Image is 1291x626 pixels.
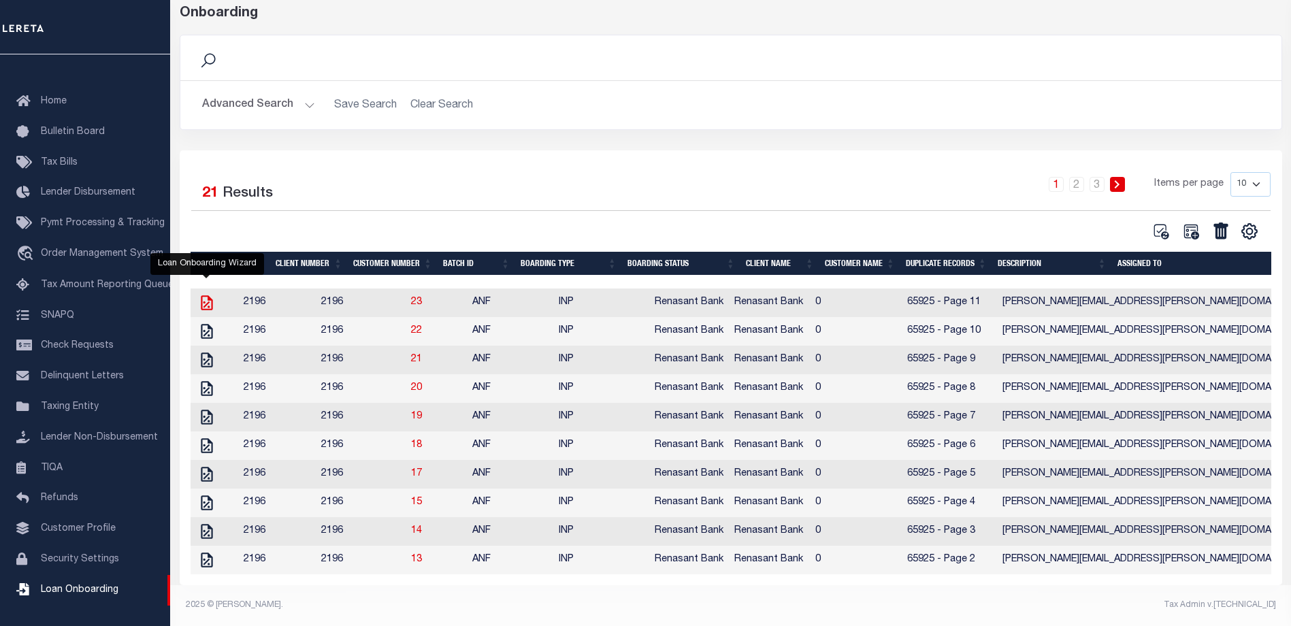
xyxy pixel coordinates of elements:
td: ANF [467,346,553,374]
a: 23 [411,297,422,307]
span: Tax Bills [41,158,78,167]
td: INP [553,489,649,517]
th: Description: activate to sort column ascending [992,252,1112,275]
td: 2196 [316,403,406,431]
td: Renasant Bank [649,489,729,517]
td: 0 [810,374,902,403]
a: 14 [411,526,422,536]
td: INP [553,289,649,317]
td: 2196 [238,431,315,460]
td: 0 [810,317,902,346]
td: INP [553,546,649,574]
td: Renasant Bank [729,346,810,374]
td: INP [553,460,649,489]
span: Customer Profile [41,524,116,533]
td: INP [553,431,649,460]
span: Loan Onboarding [41,585,118,595]
td: ANF [467,374,553,403]
label: Results [223,183,273,205]
td: INP [553,517,649,546]
i: travel_explore [16,246,38,263]
div: Loan Onboarding Wizard [150,253,264,275]
td: Renasant Bank [649,289,729,317]
td: Renasant Bank [649,346,729,374]
td: INP [553,317,649,346]
td: Renasant Bank [649,403,729,431]
td: Renasant Bank [729,289,810,317]
td: 2196 [316,460,406,489]
td: 2196 [316,289,406,317]
td: 2196 [316,517,406,546]
td: 2196 [238,517,315,546]
td: INP [553,346,649,374]
td: 2196 [238,546,315,574]
span: Pymt Processing & Tracking [41,218,165,228]
td: Renasant Bank [649,431,729,460]
span: 21 [202,186,218,201]
td: 2196 [316,317,406,346]
button: Advanced Search [202,92,315,118]
td: INP [553,374,649,403]
span: Check Requests [41,341,114,350]
a: 1 [1049,177,1064,192]
td: 0 [810,403,902,431]
td: 0 [810,431,902,460]
th: Batch ID: activate to sort column ascending [438,252,515,275]
td: 2196 [316,374,406,403]
td: 0 [810,460,902,489]
td: ANF [467,517,553,546]
th: Boarding Status: activate to sort column ascending [622,252,740,275]
div: Onboarding [180,3,1282,24]
td: INP [553,403,649,431]
td: 65925 - Page 10 [902,317,998,346]
td: Renasant Bank [649,517,729,546]
td: 2196 [316,489,406,517]
td: 65925 - Page 3 [902,517,998,546]
a: 2 [1069,177,1084,192]
span: Bulletin Board [41,127,105,137]
a: 3 [1090,177,1105,192]
span: TIQA [41,463,63,472]
td: Renasant Bank [729,517,810,546]
th: Boarding Type: activate to sort column ascending [515,252,622,275]
a: 22 [411,326,422,335]
td: Renasant Bank [729,374,810,403]
span: Security Settings [41,555,119,564]
a: 21 [411,355,422,364]
a: 19 [411,412,422,421]
span: Order Management System [41,249,163,259]
td: 0 [810,546,902,574]
td: ANF [467,489,553,517]
a: 17 [411,469,422,478]
td: 65925 - Page 4 [902,489,998,517]
span: Tax Amount Reporting Queue [41,280,174,290]
td: 65925 - Page 11 [902,289,998,317]
a: 18 [411,440,422,450]
td: Renasant Bank [649,374,729,403]
td: 2196 [238,403,315,431]
td: 2196 [238,489,315,517]
span: SNAPQ [41,310,74,320]
span: Taxing Entity [41,402,99,412]
div: Tax Admin v.[TECHNICAL_ID] [741,599,1276,611]
td: Renasant Bank [729,460,810,489]
td: 65925 - Page 2 [902,546,998,574]
th: Duplicate Records: activate to sort column ascending [900,252,992,275]
td: Renasant Bank [649,546,729,574]
span: Home [41,97,67,106]
td: 2196 [238,460,315,489]
td: ANF [467,546,553,574]
th: Customer Name: activate to sort column ascending [819,252,900,275]
span: Lender Disbursement [41,188,135,197]
span: Items per page [1154,177,1224,192]
th: Client Number: activate to sort column ascending [270,252,348,275]
td: 65925 - Page 8 [902,374,998,403]
td: 2196 [238,289,315,317]
td: 2196 [316,346,406,374]
td: 2196 [238,317,315,346]
div: 2025 © [PERSON_NAME]. [176,599,731,611]
a: 15 [411,497,422,507]
span: Refunds [41,493,78,503]
td: 0 [810,489,902,517]
span: Delinquent Letters [41,372,124,381]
